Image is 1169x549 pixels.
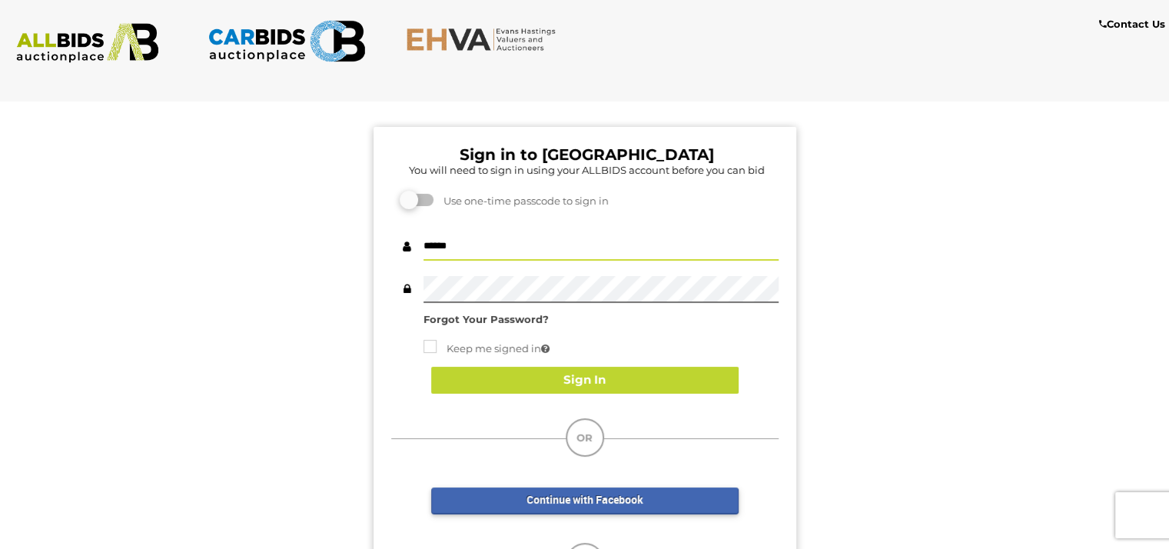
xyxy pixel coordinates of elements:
[431,367,739,394] button: Sign In
[431,487,739,514] a: Continue with Facebook
[208,15,366,67] img: CARBIDS.com.au
[566,418,604,457] div: OR
[423,313,549,325] a: Forgot Your Password?
[395,165,779,175] h5: You will need to sign in using your ALLBIDS account before you can bid
[1099,15,1169,33] a: Contact Us
[1099,18,1165,30] b: Contact Us
[423,340,550,358] label: Keep me signed in
[436,195,609,207] span: Use one-time passcode to sign in
[8,23,167,63] img: ALLBIDS.com.au
[460,145,714,164] b: Sign in to [GEOGRAPHIC_DATA]
[406,27,564,52] img: EHVA.com.au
